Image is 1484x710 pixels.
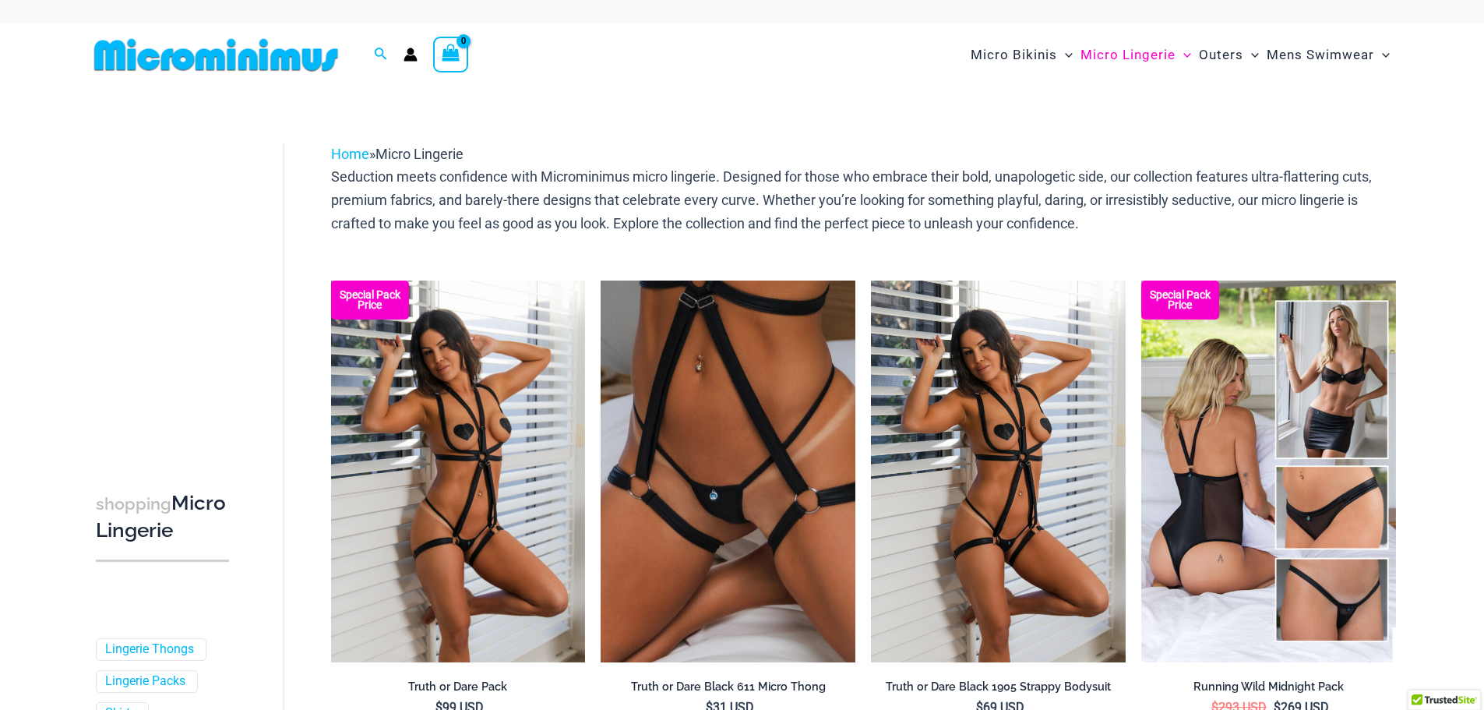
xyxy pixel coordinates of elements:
[601,680,855,700] a: Truth or Dare Black 611 Micro Thong
[601,281,855,662] img: Truth or Dare Black Micro 02
[1195,31,1263,79] a: OutersMenu ToggleMenu Toggle
[331,146,369,162] a: Home
[1263,31,1394,79] a: Mens SwimwearMenu ToggleMenu Toggle
[1141,290,1219,310] b: Special Pack Price
[1374,35,1390,75] span: Menu Toggle
[331,680,586,700] a: Truth or Dare Pack
[871,281,1126,662] img: Truth or Dare Black 1905 Bodysuit 611 Micro 07
[1243,35,1259,75] span: Menu Toggle
[433,37,469,72] a: View Shopping Cart, empty
[967,31,1077,79] a: Micro BikinisMenu ToggleMenu Toggle
[1176,35,1191,75] span: Menu Toggle
[871,680,1126,694] h2: Truth or Dare Black 1905 Strappy Bodysuit
[871,281,1126,662] a: Truth or Dare Black 1905 Bodysuit 611 Micro 07Truth or Dare Black 1905 Bodysuit 611 Micro 05Truth...
[1141,281,1396,662] img: All Styles (1)
[971,35,1057,75] span: Micro Bikinis
[964,29,1397,81] nav: Site Navigation
[375,146,464,162] span: Micro Lingerie
[105,641,194,658] a: Lingerie Thongs
[374,45,388,65] a: Search icon link
[331,281,586,662] a: Truth or Dare Black 1905 Bodysuit 611 Micro 07 Truth or Dare Black 1905 Bodysuit 611 Micro 06Trut...
[1080,35,1176,75] span: Micro Lingerie
[871,680,1126,700] a: Truth or Dare Black 1905 Strappy Bodysuit
[1057,35,1073,75] span: Menu Toggle
[96,490,229,544] h3: Micro Lingerie
[1077,31,1195,79] a: Micro LingerieMenu ToggleMenu Toggle
[331,146,464,162] span: »
[1141,680,1396,700] a: Running Wild Midnight Pack
[96,130,236,442] iframe: TrustedSite Certified
[1267,35,1374,75] span: Mens Swimwear
[601,680,855,694] h2: Truth or Dare Black 611 Micro Thong
[96,494,171,514] span: shopping
[1141,281,1396,662] a: All Styles (1) Running Wild Midnight 1052 Top 6512 Bottom 04Running Wild Midnight 1052 Top 6512 B...
[331,290,409,310] b: Special Pack Price
[1141,680,1396,694] h2: Running Wild Midnight Pack
[1199,35,1243,75] span: Outers
[88,37,344,72] img: MM SHOP LOGO FLAT
[331,680,586,694] h2: Truth or Dare Pack
[601,281,855,662] a: Truth or Dare Black Micro 02Truth or Dare Black 1905 Bodysuit 611 Micro 12Truth or Dare Black 190...
[404,48,418,62] a: Account icon link
[331,165,1396,235] p: Seduction meets confidence with Microminimus micro lingerie. Designed for those who embrace their...
[331,281,586,662] img: Truth or Dare Black 1905 Bodysuit 611 Micro 07
[105,673,185,690] a: Lingerie Packs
